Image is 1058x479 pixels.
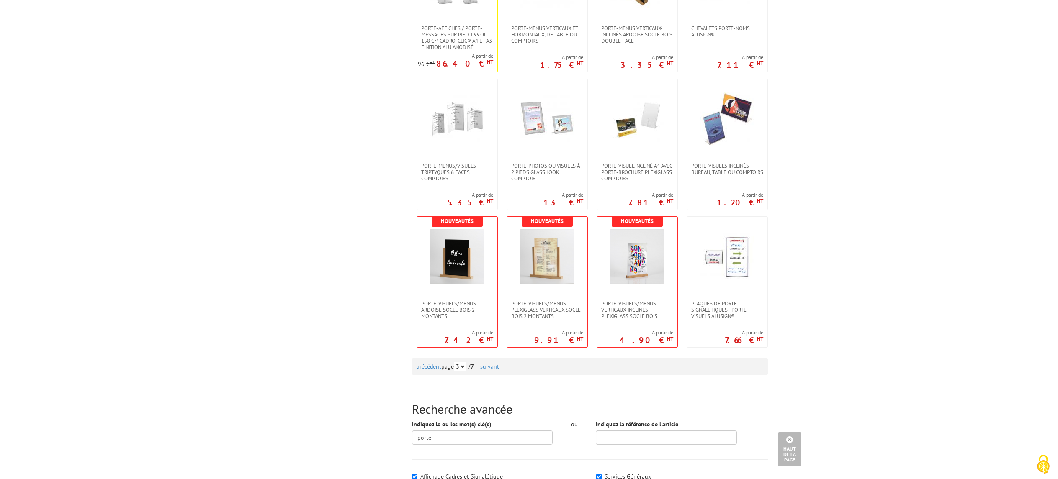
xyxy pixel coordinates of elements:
span: A partir de [725,329,763,336]
span: Porte-visuel incliné A4 avec porte-brochure plexiglass comptoirs [601,163,673,182]
span: A partir de [534,329,583,336]
span: A partir de [620,329,673,336]
p: 7.11 € [717,62,763,67]
a: Porte-Visuels/Menus ARDOISE Socle Bois 2 Montants [417,300,497,319]
span: Plaques de porte signalétiques - Porte Visuels AluSign® [691,300,763,319]
img: Porte-visuel incliné A4 avec porte-brochure plexiglass comptoirs [610,92,664,146]
img: Porte-Visuels/Menus Plexiglass Verticaux Socle Bois 2 Montants [520,229,574,284]
span: Porte-visuels inclinés bureau, table ou comptoirs [691,163,763,175]
a: Porte-photos ou visuels à 2 pieds glass look comptoir [507,163,587,182]
span: A partir de [717,54,763,61]
p: 7.66 € [725,338,763,343]
sup: HT [430,59,435,65]
b: Nouveautés [531,218,564,225]
img: Cookies (fenêtre modale) [1033,454,1054,475]
p: 5.35 € [447,200,493,205]
a: Haut de la page [778,432,801,466]
a: Porte-Menus verticaux-inclinés ardoise socle bois double face [597,25,677,44]
a: Porte-Visuels/Menus Plexiglass Verticaux Socle Bois 2 Montants [507,300,587,319]
sup: HT [667,335,673,342]
sup: HT [487,197,493,205]
h2: Recherche avancée [412,402,768,416]
span: A partir de [543,192,583,198]
a: Porte-visuels inclinés bureau, table ou comptoirs [687,163,767,175]
img: Porte-Visuels/Menus ARDOISE Socle Bois 2 Montants [430,229,484,284]
span: A partir de [418,53,493,59]
a: Porte-Visuels/Menus verticaux-inclinés plexiglass socle bois [597,300,677,319]
b: Nouveautés [441,218,474,225]
a: Plaques de porte signalétiques - Porte Visuels AluSign® [687,300,767,319]
span: Porte-Visuels/Menus ARDOISE Socle Bois 2 Montants [421,300,493,319]
b: Nouveautés [621,218,654,225]
img: Plaques de porte signalétiques - Porte Visuels AluSign® [700,229,754,284]
p: 86.40 € [436,61,493,66]
img: Porte-photos ou visuels à 2 pieds glass look comptoir [520,92,574,146]
span: 7 [471,363,474,370]
sup: HT [667,60,673,67]
span: A partir de [628,192,673,198]
span: Porte-Menus verticaux-inclinés ardoise socle bois double face [601,25,673,44]
sup: HT [757,197,763,205]
sup: HT [757,335,763,342]
span: Porte-menus/visuels triptyques 6 faces comptoirs [421,163,493,182]
span: A partir de [717,192,763,198]
span: Porte-Visuels/Menus Plexiglass Verticaux Socle Bois 2 Montants [511,300,583,319]
span: Porte-affiches / Porte-messages sur pied 133 ou 158 cm Cadro-Clic® A4 et A3 finition alu anodisé [421,25,493,50]
a: suivant [480,363,499,370]
span: Porte-Visuels/Menus verticaux-inclinés plexiglass socle bois [601,300,673,319]
a: Porte-affiches / Porte-messages sur pied 133 ou 158 cm Cadro-Clic® A4 et A3 finition alu anodisé [417,25,497,50]
img: Porte-Visuels/Menus verticaux-inclinés plexiglass socle bois [610,229,664,284]
p: 7.42 € [444,338,493,343]
label: Indiquez le ou les mot(s) clé(s) [412,420,492,428]
label: Indiquez la référence de l'article [596,420,678,428]
span: Chevalets porte-noms AluSign® [691,25,763,38]
div: page [416,358,764,375]
a: Porte-menus/visuels triptyques 6 faces comptoirs [417,163,497,182]
p: 1.20 € [717,200,763,205]
a: Chevalets porte-noms AluSign® [687,25,767,38]
a: Porte-Menus verticaux et horizontaux, de table ou comptoirs [507,25,587,44]
span: A partir de [620,54,673,61]
sup: HT [667,197,673,205]
p: 13 € [543,200,583,205]
p: 9.91 € [534,338,583,343]
p: 1.75 € [540,62,583,67]
sup: HT [577,60,583,67]
a: Porte-visuel incliné A4 avec porte-brochure plexiglass comptoirs [597,163,677,182]
p: 4.90 € [620,338,673,343]
strong: / [468,363,479,370]
span: Porte-photos ou visuels à 2 pieds glass look comptoir [511,163,583,182]
img: Porte-menus/visuels triptyques 6 faces comptoirs [430,92,484,146]
sup: HT [487,59,493,66]
span: Porte-Menus verticaux et horizontaux, de table ou comptoirs [511,25,583,44]
p: 3.35 € [620,62,673,67]
img: Porte-visuels inclinés bureau, table ou comptoirs [700,92,754,146]
div: ou [565,420,583,428]
button: Cookies (fenêtre modale) [1029,451,1058,479]
sup: HT [757,60,763,67]
sup: HT [487,335,493,342]
span: A partir de [447,192,493,198]
span: A partir de [540,54,583,61]
sup: HT [577,335,583,342]
sup: HT [577,197,583,205]
p: 7.81 € [628,200,673,205]
p: 96 € [418,61,435,67]
span: A partir de [444,329,493,336]
a: précédent [416,363,441,370]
